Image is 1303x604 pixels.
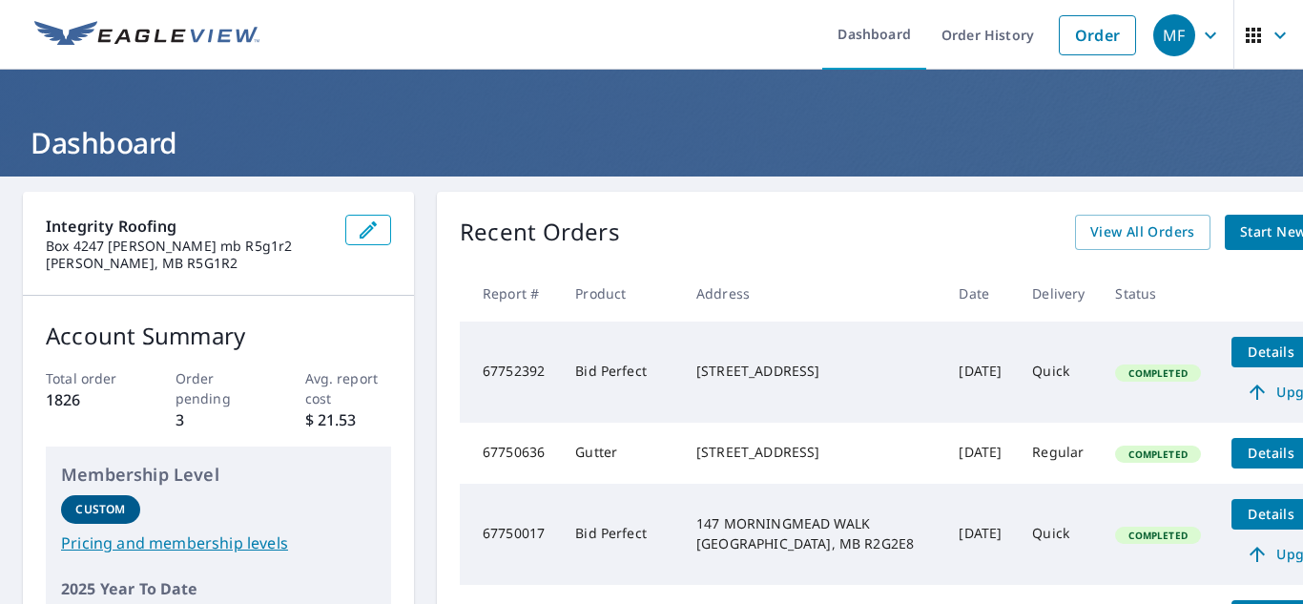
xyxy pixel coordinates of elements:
td: Gutter [560,423,681,484]
div: MF [1153,14,1195,56]
a: View All Orders [1075,215,1210,250]
p: Custom [75,501,125,518]
td: [DATE] [943,322,1017,423]
a: Order [1059,15,1136,55]
p: 1826 [46,388,133,411]
th: Address [681,265,943,322]
span: Details [1243,505,1300,523]
th: Status [1100,265,1215,322]
td: Quick [1017,322,1100,423]
span: Completed [1117,529,1198,542]
h1: Dashboard [23,123,1280,162]
td: 67750017 [460,484,560,585]
p: Order pending [176,368,262,408]
p: Integrity Roofing [46,215,330,238]
td: Regular [1017,423,1100,484]
div: [STREET_ADDRESS] [696,362,928,381]
p: Total order [46,368,133,388]
p: Recent Orders [460,215,620,250]
th: Product [560,265,681,322]
td: [DATE] [943,423,1017,484]
p: [PERSON_NAME], MB R5G1R2 [46,255,330,272]
td: Quick [1017,484,1100,585]
span: View All Orders [1090,220,1195,244]
img: EV Logo [34,21,259,50]
p: Avg. report cost [305,368,392,408]
td: [DATE] [943,484,1017,585]
span: Completed [1117,448,1198,461]
td: 67750636 [460,423,560,484]
span: Completed [1117,366,1198,380]
a: Pricing and membership levels [61,531,376,554]
td: 67752392 [460,322,560,423]
div: [STREET_ADDRESS] [696,443,928,462]
p: 3 [176,408,262,431]
span: Details [1243,343,1300,361]
th: Report # [460,265,560,322]
span: Details [1243,444,1300,462]
td: Bid Perfect [560,484,681,585]
p: 2025 Year To Date [61,577,376,600]
div: 147 MORNINGMEAD WALK [GEOGRAPHIC_DATA], MB R2G2E8 [696,514,928,552]
p: Membership Level [61,462,376,488]
p: Account Summary [46,319,391,353]
p: $ 21.53 [305,408,392,431]
td: Bid Perfect [560,322,681,423]
th: Date [943,265,1017,322]
p: Box 4247 [PERSON_NAME] mb R5g1r2 [46,238,330,255]
th: Delivery [1017,265,1100,322]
